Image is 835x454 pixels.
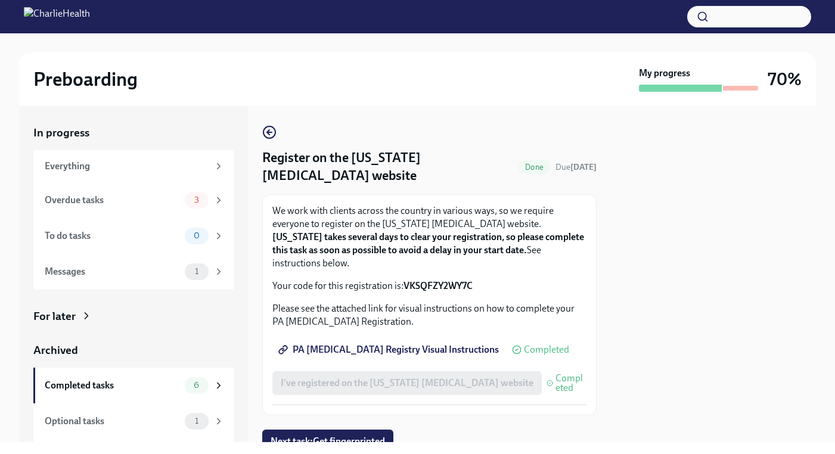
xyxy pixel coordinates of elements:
[188,267,206,276] span: 1
[570,162,597,172] strong: [DATE]
[518,163,551,172] span: Done
[33,67,138,91] h2: Preboarding
[45,229,180,242] div: To do tasks
[45,379,180,392] div: Completed tasks
[33,403,234,439] a: Optional tasks1
[187,381,206,390] span: 6
[272,204,586,270] p: We work with clients across the country in various ways, so we require everyone to register on th...
[272,302,586,328] p: Please see the attached link for visual instructions on how to complete your PA [MEDICAL_DATA] Re...
[639,67,690,80] strong: My progress
[45,265,180,278] div: Messages
[262,149,513,185] h4: Register on the [US_STATE] [MEDICAL_DATA] website
[45,415,180,428] div: Optional tasks
[33,125,234,141] a: In progress
[33,218,234,254] a: To do tasks0
[272,338,507,362] a: PA [MEDICAL_DATA] Registry Visual Instructions
[45,160,209,173] div: Everything
[262,430,393,453] button: Next task:Get fingerprinted
[33,254,234,290] a: Messages1
[187,231,207,240] span: 0
[187,195,206,204] span: 3
[272,279,586,293] p: Your code for this registration is:
[524,345,569,355] span: Completed
[33,150,234,182] a: Everything
[403,280,473,291] strong: VKSQFZY2WY7C
[272,231,584,256] strong: [US_STATE] takes several days to clear your registration, so please complete this task as soon as...
[33,368,234,403] a: Completed tasks6
[33,343,234,358] a: Archived
[33,182,234,218] a: Overdue tasks3
[24,7,90,26] img: CharlieHealth
[271,436,385,447] span: Next task : Get fingerprinted
[555,162,597,172] span: Due
[768,69,802,90] h3: 70%
[188,416,206,425] span: 1
[33,309,234,324] a: For later
[281,344,499,356] span: PA [MEDICAL_DATA] Registry Visual Instructions
[555,161,597,173] span: August 15th, 2025 09:00
[555,374,586,393] span: Completed
[45,194,180,207] div: Overdue tasks
[33,309,76,324] div: For later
